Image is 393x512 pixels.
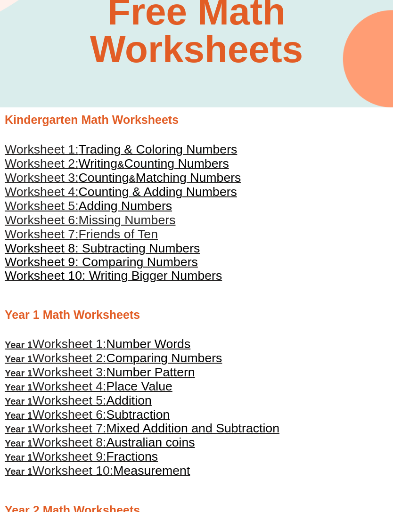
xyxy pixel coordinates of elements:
[79,171,129,185] span: Counting
[5,202,172,212] a: Worksheet 5:Adding Numbers
[106,379,172,393] span: Place Value
[5,185,79,199] span: Worksheet 4:
[79,142,237,156] span: Trading & Coloring Numbers
[5,452,158,463] a: Year 1Worksheet 9:Fractions
[5,368,195,378] a: Year 1Worksheet 3:Number Pattern
[5,424,279,434] a: Year 1Worksheet 7:Mixed Addition and Subtraction
[79,227,158,241] span: Friends of Ten
[106,407,170,422] span: Subtraction
[33,393,106,407] span: Worksheet 5:
[5,396,152,406] a: Year 1Worksheet 5:Addition
[5,145,237,155] a: Worksheet 1:Trading & Coloring Numbers
[106,365,195,379] span: Number Pattern
[106,435,195,449] span: Australian coins
[5,187,237,198] a: Worksheet 4:Counting & Adding Numbers
[79,213,176,227] span: Missing Numbers
[33,337,106,351] span: Worksheet 1:
[5,112,388,128] h2: Kindergarten Math Worksheets
[33,463,113,478] span: Worksheet 10:
[5,241,200,255] span: Worksheet 8: Subtracting Numbers
[5,258,198,268] a: Worksheet 9: Comparing Numbers
[231,406,393,512] iframe: Chat Widget
[33,365,106,379] span: Worksheet 3:
[106,393,152,407] span: Addition
[79,185,237,199] span: Counting & Adding Numbers
[33,379,106,393] span: Worksheet 4:
[5,268,222,283] span: Worksheet 10: Writing Bigger Numbers
[5,171,79,185] span: Worksheet 3:
[33,449,106,463] span: Worksheet 9:
[5,255,198,269] span: Worksheet 9: Comparing Numbers
[106,421,280,435] span: Mixed Addition and Subtraction
[5,354,222,364] a: Year 1Worksheet 2:Comparing Numbers
[5,199,79,213] span: Worksheet 5:
[33,435,106,449] span: Worksheet 8:
[5,382,172,392] a: Year 1Worksheet 4:Place Value
[5,244,200,254] a: Worksheet 8: Subtracting Numbers
[5,307,388,323] h2: Year 1 Math Worksheets
[124,156,229,171] span: Counting Numbers
[113,463,190,478] span: Measurement
[79,156,117,171] span: Writing
[5,340,190,350] a: Year 1Worksheet 1:Number Words
[5,159,229,170] a: Worksheet 2:Writing&Counting Numbers
[5,173,241,184] a: Worksheet 3:Counting&Matching Numbers
[106,351,222,365] span: Comparing Numbers
[5,466,190,477] a: Year 1Worksheet 10:Measurement
[106,449,158,463] span: Fractions
[136,171,241,185] span: Matching Numbers
[5,213,79,227] span: Worksheet 6:
[5,156,79,171] span: Worksheet 2:
[5,216,175,226] a: Worksheet 6:Missing Numbers
[106,337,191,351] span: Number Words
[33,407,106,422] span: Worksheet 6:
[33,351,106,365] span: Worksheet 2:
[79,199,172,213] span: Adding Numbers
[5,410,170,421] a: Year 1Worksheet 6:Subtraction
[5,230,158,240] a: Worksheet 7:Friends of Ten
[5,142,79,156] span: Worksheet 1:
[33,421,106,435] span: Worksheet 7:
[5,227,79,241] span: Worksheet 7:
[5,438,195,448] a: Year 1Worksheet 8:Australian coins
[5,271,222,282] a: Worksheet 10: Writing Bigger Numbers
